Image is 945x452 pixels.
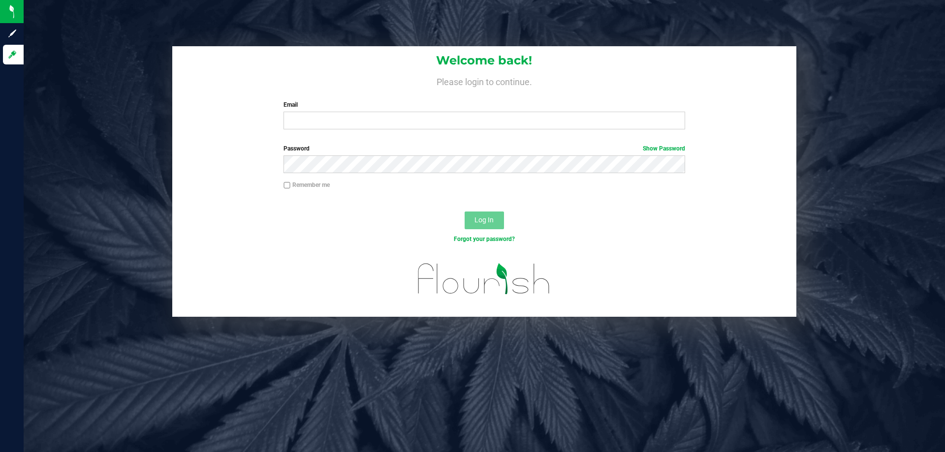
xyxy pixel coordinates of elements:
[643,145,685,152] a: Show Password
[7,29,17,38] inline-svg: Sign up
[283,181,330,189] label: Remember me
[465,211,504,229] button: Log In
[283,145,310,152] span: Password
[454,236,515,242] a: Forgot your password?
[406,254,562,304] img: flourish_logo.svg
[283,182,290,189] input: Remember me
[172,75,796,87] h4: Please login to continue.
[474,216,494,224] span: Log In
[172,54,796,67] h1: Welcome back!
[7,50,17,60] inline-svg: Log in
[283,100,685,109] label: Email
